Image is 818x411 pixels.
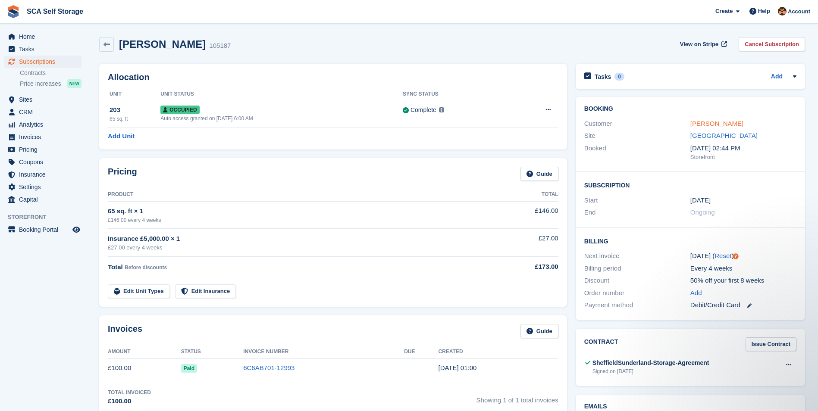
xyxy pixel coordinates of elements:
[19,224,71,236] span: Booking Portal
[108,396,151,406] div: £100.00
[584,181,796,189] h2: Subscription
[584,403,796,410] h2: Emails
[4,131,81,143] a: menu
[690,132,758,139] a: [GEOGRAPHIC_DATA]
[476,389,558,406] span: Showing 1 of 1 total invoices
[438,345,558,359] th: Created
[489,188,558,202] th: Total
[4,143,81,156] a: menu
[489,262,558,272] div: £173.00
[181,345,244,359] th: Status
[19,118,71,131] span: Analytics
[20,79,81,88] a: Price increases NEW
[771,72,783,82] a: Add
[739,37,805,51] a: Cancel Subscription
[23,4,87,19] a: SCA Self Storage
[690,276,796,286] div: 50% off your first 8 weeks
[584,196,690,205] div: Start
[584,276,690,286] div: Discount
[690,120,743,127] a: [PERSON_NAME]
[125,265,167,271] span: Before discounts
[758,7,770,16] span: Help
[19,43,71,55] span: Tasks
[20,80,61,88] span: Price increases
[690,288,702,298] a: Add
[584,106,796,112] h2: Booking
[4,224,81,236] a: menu
[110,115,160,123] div: 65 sq. ft
[4,43,81,55] a: menu
[71,224,81,235] a: Preview store
[4,193,81,205] a: menu
[584,288,690,298] div: Order number
[4,106,81,118] a: menu
[489,229,558,257] td: £27.00
[209,41,231,51] div: 105187
[160,87,403,101] th: Unit Status
[520,324,558,338] a: Guide
[108,358,181,378] td: £100.00
[108,263,123,271] span: Total
[690,264,796,274] div: Every 4 weeks
[160,106,199,114] span: Occupied
[690,196,711,205] time: 2025-09-13 00:00:00 UTC
[67,79,81,88] div: NEW
[19,131,71,143] span: Invoices
[19,56,71,68] span: Subscriptions
[19,106,71,118] span: CRM
[19,193,71,205] span: Capital
[680,40,718,49] span: View on Stripe
[439,107,444,112] img: icon-info-grey-7440780725fd019a000dd9b08b2336e03edf1995a4989e88bcd33f0948082b44.svg
[108,284,170,299] a: Edit Unit Types
[584,208,690,218] div: End
[4,93,81,106] a: menu
[108,324,142,338] h2: Invoices
[19,31,71,43] span: Home
[778,7,787,16] img: Sarah Race
[181,364,197,373] span: Paid
[243,345,404,359] th: Invoice Number
[8,213,86,221] span: Storefront
[592,367,709,375] div: Signed on [DATE]
[584,251,690,261] div: Next invoice
[677,37,729,51] a: View on Stripe
[489,201,558,228] td: £146.00
[584,131,690,141] div: Site
[584,337,618,352] h2: Contract
[19,143,71,156] span: Pricing
[19,181,71,193] span: Settings
[520,167,558,181] a: Guide
[108,206,489,216] div: 65 sq. ft × 1
[584,237,796,245] h2: Billing
[584,119,690,129] div: Customer
[715,7,733,16] span: Create
[4,31,81,43] a: menu
[160,115,403,122] div: Auto access granted on [DATE] 6:00 AM
[4,168,81,181] a: menu
[690,251,796,261] div: [DATE] ( )
[108,167,137,181] h2: Pricing
[690,209,715,216] span: Ongoing
[108,234,489,244] div: Insurance £5,000.00 × 1
[592,358,709,367] div: SheffieldSunderland-Storage-Agreement
[584,300,690,310] div: Payment method
[108,345,181,359] th: Amount
[411,106,436,115] div: Complete
[108,87,160,101] th: Unit
[715,252,731,259] a: Reset
[108,72,558,82] h2: Allocation
[4,118,81,131] a: menu
[7,5,20,18] img: stora-icon-8386f47178a22dfd0bd8f6a31ec36ba5ce8667c1dd55bd0f319d3a0aa187defe.svg
[690,300,796,310] div: Debit/Credit Card
[403,87,511,101] th: Sync Status
[108,389,151,396] div: Total Invoiced
[108,216,489,224] div: £146.00 every 4 weeks
[19,168,71,181] span: Insurance
[119,38,206,50] h2: [PERSON_NAME]
[4,56,81,68] a: menu
[110,105,160,115] div: 203
[614,73,624,81] div: 0
[595,73,611,81] h2: Tasks
[584,143,690,162] div: Booked
[584,264,690,274] div: Billing period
